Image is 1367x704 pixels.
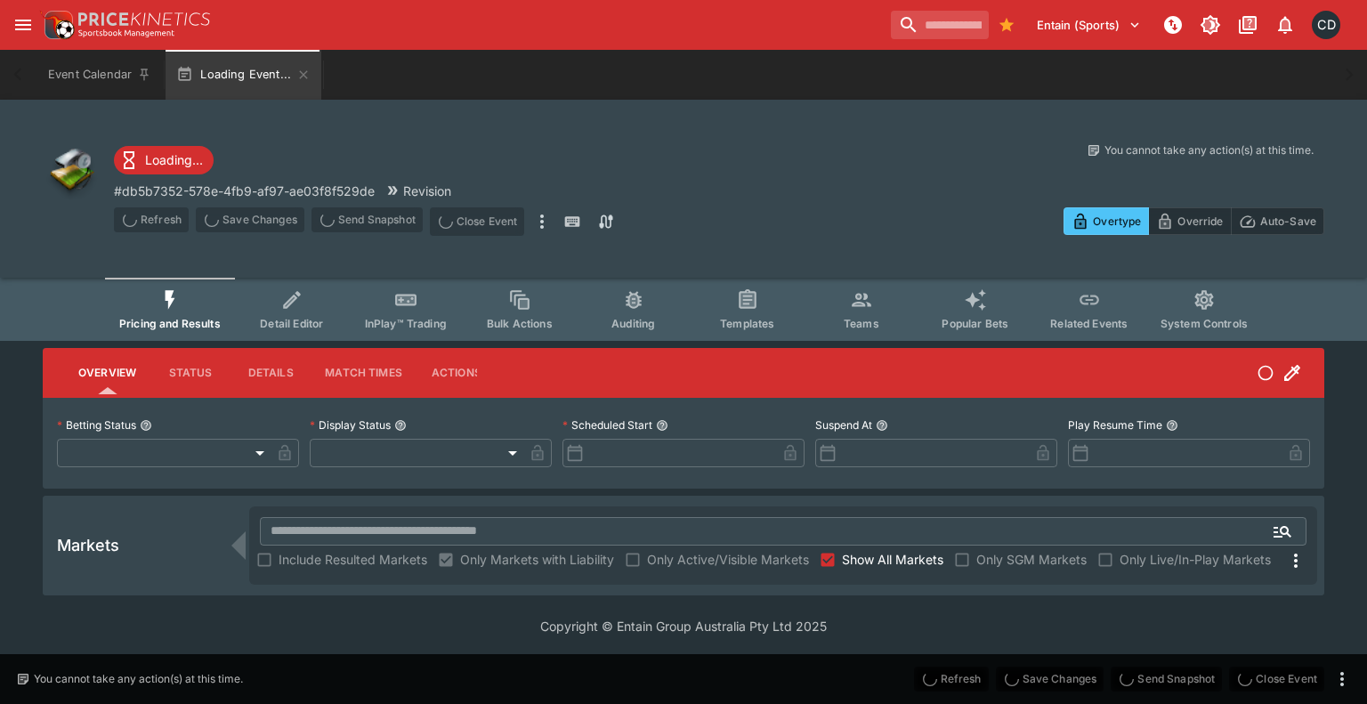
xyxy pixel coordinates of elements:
[1148,207,1231,235] button: Override
[365,317,447,330] span: InPlay™ Trading
[34,671,243,687] p: You cannot take any action(s) at this time.
[844,317,879,330] span: Teams
[7,9,39,41] button: open drawer
[1331,668,1353,690] button: more
[114,182,375,200] p: Copy To Clipboard
[1312,11,1340,39] div: Cameron Duffy
[1260,212,1316,231] p: Auto-Save
[1266,515,1298,547] button: Open
[1120,550,1271,569] span: Only Live/In-Play Markets
[394,419,407,432] button: Display Status
[460,550,614,569] span: Only Markets with Liability
[656,419,668,432] button: Scheduled Start
[166,50,321,100] button: Loading Event...
[976,550,1087,569] span: Only SGM Markets
[43,142,100,199] img: other.png
[403,182,451,200] p: Revision
[1306,5,1346,45] button: Cameron Duffy
[37,50,162,100] button: Event Calendar
[531,207,553,236] button: more
[1104,142,1314,158] p: You cannot take any action(s) at this time.
[1050,317,1128,330] span: Related Events
[992,11,1021,39] button: Bookmarks
[842,550,943,569] span: Show All Markets
[1064,207,1149,235] button: Overtype
[1232,9,1264,41] button: Documentation
[942,317,1008,330] span: Popular Bets
[119,317,221,330] span: Pricing and Results
[150,352,231,394] button: Status
[78,29,174,37] img: Sportsbook Management
[876,419,888,432] button: Suspend At
[1269,9,1301,41] button: Notifications
[1026,11,1152,39] button: Select Tenant
[1093,212,1141,231] p: Overtype
[140,419,152,432] button: Betting Status
[720,317,774,330] span: Templates
[1068,417,1162,433] p: Play Resume Time
[1285,550,1306,571] svg: More
[1157,9,1189,41] button: NOT Connected to PK
[487,317,553,330] span: Bulk Actions
[891,11,989,39] input: search
[417,352,497,394] button: Actions
[647,550,809,569] span: Only Active/Visible Markets
[1177,212,1223,231] p: Override
[1064,207,1324,235] div: Start From
[105,278,1262,341] div: Event type filters
[279,550,427,569] span: Include Resulted Markets
[231,352,311,394] button: Details
[64,352,150,394] button: Overview
[260,317,323,330] span: Detail Editor
[57,417,136,433] p: Betting Status
[57,535,119,555] h5: Markets
[1231,207,1324,235] button: Auto-Save
[145,150,203,169] p: Loading...
[1194,9,1226,41] button: Toggle light/dark mode
[311,352,417,394] button: Match Times
[815,417,872,433] p: Suspend At
[611,317,655,330] span: Auditing
[1161,317,1248,330] span: System Controls
[78,12,210,26] img: PriceKinetics
[562,417,652,433] p: Scheduled Start
[310,417,391,433] p: Display Status
[39,7,75,43] img: PriceKinetics Logo
[1166,419,1178,432] button: Play Resume Time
